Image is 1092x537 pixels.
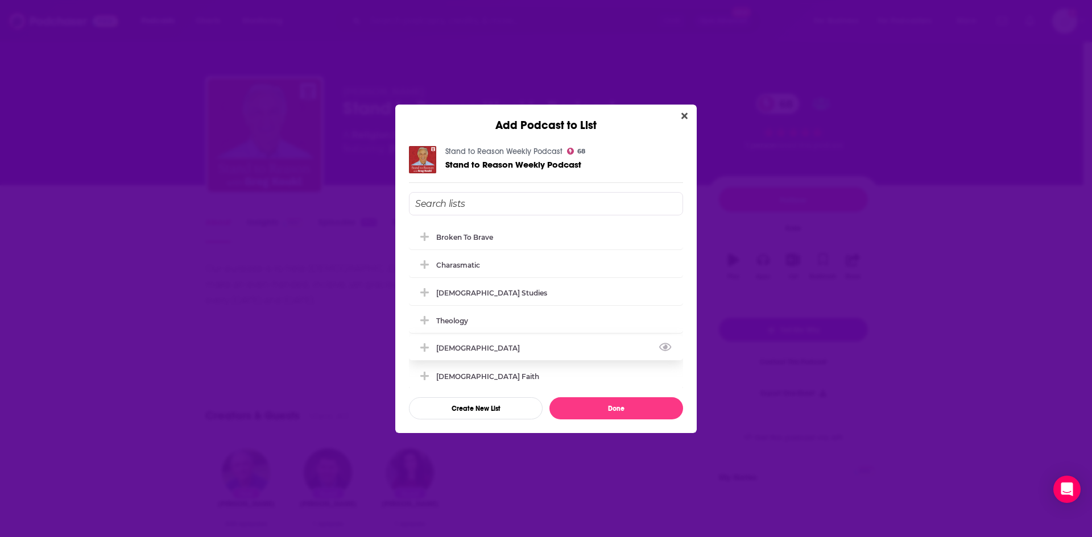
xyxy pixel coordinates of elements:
[409,308,683,333] div: Theology
[445,159,581,170] span: Stand to Reason Weekly Podcast
[409,146,436,173] img: Stand to Reason Weekly Podcast
[409,397,543,419] button: Create New List
[1053,476,1081,503] div: Open Intercom Messenger
[445,160,581,169] a: Stand to Reason Weekly Podcast
[409,224,683,249] div: Broken to Brave
[436,233,493,242] div: Broken to Brave
[436,317,468,325] div: Theology
[409,252,683,277] div: Charasmatic
[549,397,683,419] button: Done
[409,335,683,360] div: Apologetics
[445,147,562,156] a: Stand to Reason Weekly Podcast
[577,149,585,154] span: 68
[436,289,547,297] div: [DEMOGRAPHIC_DATA] Studies
[409,280,683,305] div: Biblical Studies
[436,372,539,381] div: [DEMOGRAPHIC_DATA] Faith
[409,192,683,419] div: Add Podcast To List
[436,344,527,352] div: [DEMOGRAPHIC_DATA]
[436,261,480,269] div: Charasmatic
[409,364,683,389] div: Catholic Faith
[520,350,527,351] button: View Link
[395,105,697,132] div: Add Podcast to List
[677,109,692,123] button: Close
[409,192,683,215] input: Search lists
[567,148,585,155] a: 68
